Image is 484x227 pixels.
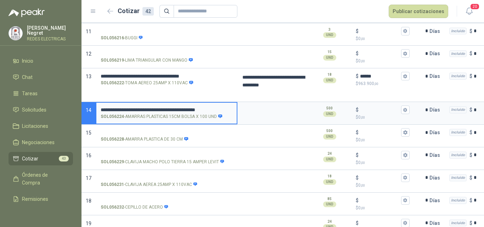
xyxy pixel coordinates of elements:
span: 0 [358,205,365,210]
div: Incluido [449,129,467,136]
input: $$963.900,00 [360,74,400,79]
input: $$0,00 [360,130,400,135]
p: $ [469,72,472,80]
a: Chat [9,70,73,84]
p: $ [356,137,410,143]
a: Tareas [9,87,73,100]
p: Días [429,125,443,140]
div: UND [323,55,336,61]
input: $$0,00 [360,28,400,34]
p: - AMARRAS PLASTICAS 15CM BOLSA X 100 UND [101,113,223,120]
p: $ [356,159,410,166]
button: $$0,00 [401,128,410,137]
span: 0 [358,183,365,188]
span: ,00 [361,59,365,63]
h2: Cotizar [118,6,154,16]
p: Días [429,46,443,61]
span: 0 [358,115,365,120]
p: $ [356,182,410,189]
div: UND [323,179,336,185]
p: 18 [327,72,332,78]
div: UND [323,134,336,140]
span: 19 [86,221,91,226]
p: $ [356,114,410,121]
p: $ [356,50,359,57]
span: Órdenes de Compra [22,171,66,187]
p: Días [429,193,443,208]
span: ,00 [361,37,365,41]
p: 500 [326,128,333,134]
p: $ [469,197,472,204]
p: 3 [328,27,331,33]
a: Solicitudes [9,103,73,117]
p: - CEPILLO DE ACERO [101,204,169,211]
strong: SOL056224 [101,113,124,120]
p: Días [429,171,443,185]
span: 0 [358,58,365,63]
button: $$0,00 [401,151,410,159]
p: $ [356,174,359,182]
button: $$0,00 [401,106,410,114]
span: Cotizar [22,155,38,163]
button: $$963.900,00 [401,72,410,80]
p: 500 [326,106,333,111]
span: 17 [86,175,91,181]
a: Órdenes de Compra [9,168,73,189]
p: Días [429,103,443,117]
button: $$0,00 [401,196,410,205]
span: 20 [470,3,480,10]
span: 11 [86,29,91,34]
p: $ [469,151,472,159]
p: $ [356,72,359,80]
div: Incluido [449,152,467,159]
p: $ [356,151,359,159]
p: $ [356,35,410,42]
div: UND [323,202,336,207]
div: UND [323,78,336,83]
span: Tareas [22,90,38,97]
div: Incluido [449,220,467,227]
span: 18 [86,198,91,204]
input: SOL056232-CEPILLO DE ACERO [101,198,232,203]
div: Incluido [449,73,467,80]
p: [PERSON_NAME] Negret [27,25,73,35]
span: ,00 [361,183,365,187]
a: Remisiones [9,192,73,206]
p: - LIMA TRIANGULAR CON MANGO [101,57,193,64]
div: UND [323,32,336,38]
p: - BUGGI [101,35,143,41]
div: 42 [142,7,154,16]
input: $$0,00 [360,51,400,56]
input: $ [360,220,400,226]
div: Incluido [449,28,467,35]
p: 18 [327,174,332,179]
p: $ [356,129,359,136]
input: SOL056216-BUGGI [101,29,232,34]
div: UND [323,157,336,162]
span: Remisiones [22,195,48,203]
input: $$0,00 [360,198,400,203]
div: Incluido [449,50,467,57]
p: $ [356,197,359,204]
p: 15 [327,49,332,55]
span: Negociaciones [22,138,55,146]
button: Publicar cotizaciones [389,5,448,18]
p: $ [469,174,472,182]
span: ,00 [361,115,365,119]
p: $ [356,219,359,227]
span: ,00 [361,206,365,210]
p: - CLAVIJA AEREA 25AMP X 110VAC [101,181,198,188]
span: Licitaciones [22,122,48,130]
span: 16 [86,153,91,158]
a: Inicio [9,54,73,68]
strong: SOL056228 [101,136,124,143]
p: $ [469,106,472,114]
p: Días [429,69,443,83]
p: 24 [327,219,332,225]
input: SOL056222-TOMA AEREO 25AMP X 110VAC [101,74,232,79]
button: $$0,00 [401,49,410,58]
input: $$0,00 [360,152,400,158]
input: SOL056228-AMARRA PLASTICA DE 30 CM [101,130,232,135]
strong: SOL056231 [101,181,124,188]
span: 13 [86,74,91,79]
